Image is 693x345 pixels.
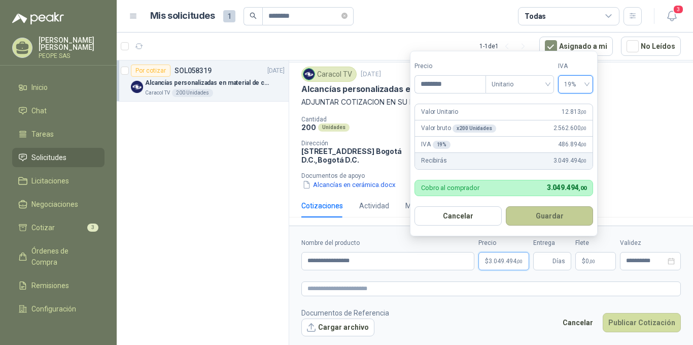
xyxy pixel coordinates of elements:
[131,81,143,93] img: Company Logo
[145,89,170,97] p: Caracol TV
[301,147,413,164] p: [STREET_ADDRESS] Bogotá D.C. , Bogotá D.C.
[673,5,684,14] span: 3
[12,12,64,24] img: Logo peakr
[433,141,451,149] div: 19 %
[301,200,343,211] div: Cotizaciones
[580,126,586,131] span: ,00
[31,175,69,186] span: Licitaciones
[580,109,586,115] span: ,00
[603,313,681,332] button: Publicar Cotización
[359,200,389,211] div: Actividad
[580,142,586,147] span: ,00
[12,78,105,97] a: Inicio
[478,238,529,248] label: Precio
[301,140,413,147] p: Dirección
[414,206,502,226] button: Cancelar
[539,37,613,56] button: Asignado a mi
[553,123,586,133] span: 2.562.600
[31,280,69,291] span: Remisiones
[31,105,47,116] span: Chat
[421,123,496,133] p: Valor bruto
[558,140,586,149] span: 486.894
[12,171,105,191] a: Licitaciones
[39,37,105,51] p: [PERSON_NAME] [PERSON_NAME]
[547,183,586,192] span: 3.049.494
[301,319,374,337] button: Cargar archivo
[12,241,105,272] a: Órdenes de Compra
[12,101,105,120] a: Chat
[525,11,546,22] div: Todas
[12,195,105,214] a: Negociaciones
[31,245,95,268] span: Órdenes de Compra
[421,184,479,191] p: Cobro al comprador
[589,259,595,264] span: ,00
[31,222,55,233] span: Cotizar
[562,107,586,117] span: 12.813
[516,259,523,264] span: ,00
[31,199,78,210] span: Negociaciones
[580,158,586,164] span: ,00
[12,276,105,295] a: Remisiones
[31,129,54,140] span: Tareas
[578,185,586,192] span: ,00
[361,70,381,79] p: [DATE]
[582,258,585,264] span: $
[301,116,434,123] p: Cantidad
[31,82,48,93] span: Inicio
[250,12,257,19] span: search
[453,124,496,133] div: x 200 Unidades
[301,307,389,319] p: Documentos de Referencia
[421,107,458,117] p: Valor Unitario
[301,123,316,132] p: 200
[303,69,315,80] img: Company Logo
[575,238,616,248] label: Flete
[575,252,616,270] p: $ 0,00
[318,123,350,132] div: Unidades
[341,11,348,21] span: close-circle
[267,66,285,76] p: [DATE]
[301,97,681,108] p: ADJUNTAR COTIZACION EN SU FORMATO
[620,238,681,248] label: Validez
[301,67,357,82] div: Caracol TV
[172,89,213,97] div: 200 Unidades
[621,37,681,56] button: No Leídos
[31,303,76,315] span: Configuración
[175,67,212,74] p: SOL058319
[489,258,523,264] span: 3.049.494
[12,148,105,167] a: Solicitudes
[492,77,548,92] span: Unitario
[145,78,271,88] p: Alcancías personalizadas en material de cerámica (VER ADJUNTO)
[663,7,681,25] button: 3
[12,299,105,319] a: Configuración
[533,238,571,248] label: Entrega
[478,252,529,270] p: $3.049.494,00
[558,61,593,71] label: IVA
[301,172,689,179] p: Documentos de apoyo
[405,200,436,211] div: Mensajes
[564,77,587,92] span: 19%
[585,258,595,264] span: 0
[301,238,474,248] label: Nombre del producto
[117,60,289,102] a: Por cotizarSOL058319[DATE] Company LogoAlcancías personalizadas en material de cerámica (VER ADJU...
[557,313,599,332] button: Cancelar
[12,218,105,237] a: Cotizar3
[479,38,531,54] div: 1 - 1 de 1
[12,124,105,144] a: Tareas
[150,9,215,23] h1: Mis solicitudes
[506,206,593,226] button: Guardar
[87,224,98,232] span: 3
[39,53,105,59] p: PEOPE SAS
[552,253,565,270] span: Días
[223,10,235,22] span: 1
[301,84,567,95] p: Alcancías personalizadas en material de cerámica (VER ADJUNTO)
[414,61,486,71] label: Precio
[341,13,348,19] span: close-circle
[131,65,170,77] div: Por cotizar
[31,152,66,163] span: Solicitudes
[553,156,586,166] span: 3.049.494
[421,156,447,166] p: Recibirás
[301,179,397,190] button: Alcancías en cerámica.docx
[421,140,451,149] p: IVA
